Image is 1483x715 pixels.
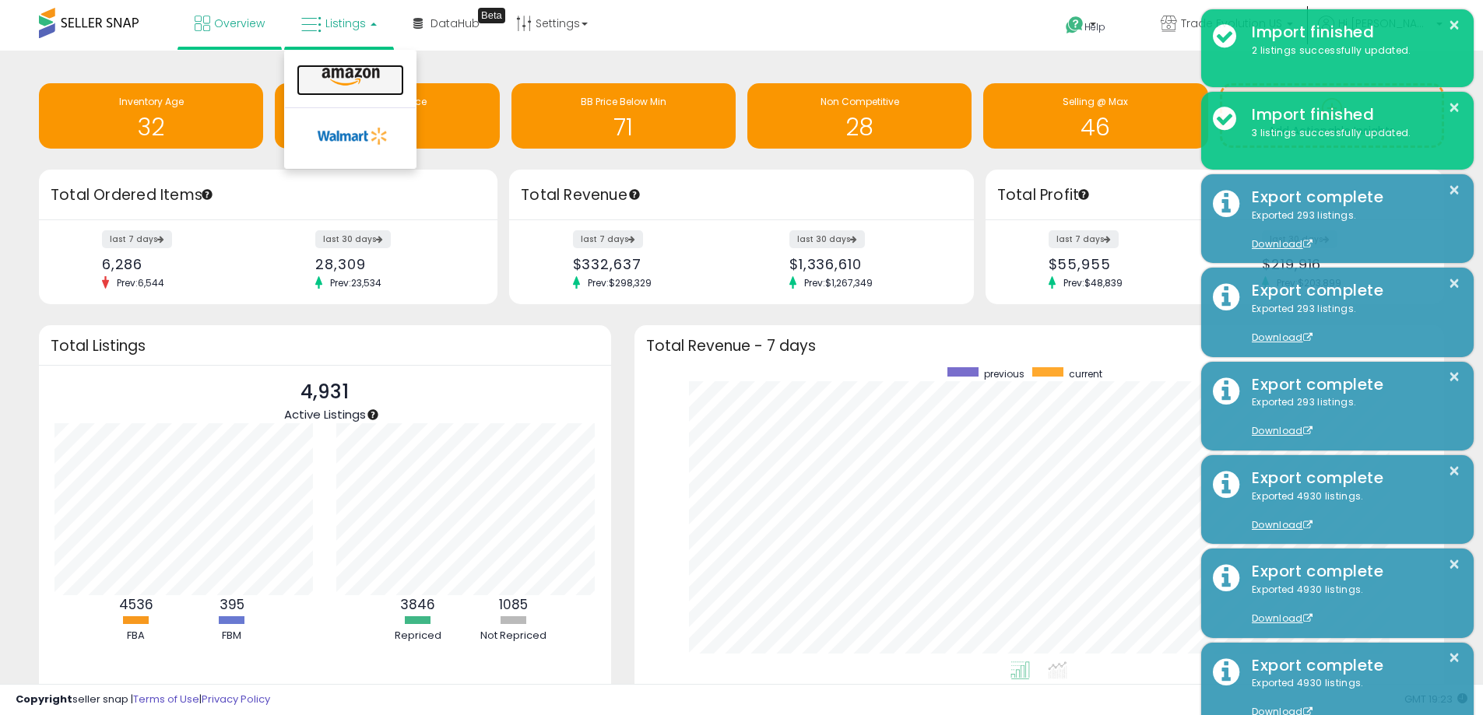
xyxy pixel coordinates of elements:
div: Tooltip anchor [478,8,505,23]
div: $219,916 [1262,256,1417,272]
div: Tooltip anchor [366,408,380,422]
b: 4536 [119,595,153,614]
button: × [1448,98,1460,117]
span: Non Competitive [821,95,899,108]
div: 3 listings successfully updated. [1240,126,1462,141]
div: Repriced [371,629,465,643]
h3: Total Revenue - 7 days [646,340,1432,352]
a: Download [1252,237,1313,251]
div: Not Repriced [467,629,561,643]
i: Get Help [1065,16,1084,35]
button: × [1448,367,1460,387]
span: Trade Evolution US [1181,16,1282,31]
div: Tooltip anchor [627,188,641,202]
a: Download [1252,518,1313,531]
div: Exported 293 listings. [1240,209,1462,252]
div: Exported 4930 listings. [1240,489,1462,533]
span: Prev: $1,267,349 [796,276,880,289]
span: Active Listings [284,406,366,422]
div: Import finished [1240,21,1462,44]
button: × [1448,555,1460,574]
div: Exported 4930 listings. [1240,583,1462,626]
a: Non Competitive 28 [747,83,972,149]
span: previous [984,367,1024,380]
h1: 28 [755,114,964,140]
b: 1085 [499,595,528,614]
div: Import finished [1240,103,1462,126]
span: Prev: $48,839 [1056,276,1130,289]
div: $332,637 [573,256,730,272]
strong: Copyright [16,692,72,706]
a: Download [1252,331,1313,344]
div: $55,955 [1049,256,1204,272]
span: Help [1084,20,1105,33]
a: Privacy Policy [202,692,270,706]
button: × [1448,461,1460,481]
div: Export complete [1240,654,1462,677]
a: Download [1252,612,1313,625]
div: Export complete [1240,560,1462,583]
h1: 71 [519,114,728,140]
a: Download [1252,424,1313,437]
p: 4,931 [284,377,366,407]
h1: 1979 [283,114,491,140]
div: Tooltip anchor [200,188,214,202]
div: $1,336,610 [789,256,947,272]
span: Listings [325,16,366,31]
span: DataHub [430,16,480,31]
a: BB Price Below Min 71 [511,83,736,149]
span: Overview [214,16,265,31]
div: 6,286 [102,256,257,272]
b: 3846 [400,595,435,614]
h3: Total Revenue [521,184,962,206]
h1: 46 [991,114,1200,140]
label: last 30 days [315,230,391,248]
label: last 7 days [573,230,643,248]
a: Terms of Use [133,692,199,706]
h3: Total Listings [51,340,599,352]
div: Export complete [1240,373,1462,396]
div: 28,309 [315,256,470,272]
button: × [1448,648,1460,668]
span: Selling @ Max [1063,95,1128,108]
div: Tooltip anchor [1077,188,1091,202]
h3: Total Profit [997,184,1432,206]
label: last 7 days [1049,230,1119,248]
span: Inventory Age [119,95,184,108]
button: × [1448,16,1460,35]
span: Prev: 6,544 [109,276,172,289]
h1: 32 [47,114,255,140]
span: Prev: 23,534 [322,276,389,289]
span: Prev: $298,329 [580,276,659,289]
a: Help [1053,4,1136,51]
label: last 7 days [102,230,172,248]
div: Exported 293 listings. [1240,395,1462,439]
span: Needs to Reprice [348,95,427,108]
button: × [1448,181,1460,200]
span: BB Price Below Min [581,95,666,108]
span: current [1069,367,1102,380]
a: Inventory Age 32 [39,83,263,149]
h3: Total Ordered Items [51,184,486,206]
div: FBM [185,629,279,643]
div: FBA [90,629,183,643]
div: seller snap | | [16,692,270,707]
button: × [1448,274,1460,293]
div: Export complete [1240,467,1462,489]
div: Export complete [1240,186,1462,209]
label: last 30 days [789,230,865,248]
div: Export complete [1240,279,1462,302]
div: 2 listings successfully updated. [1240,44,1462,58]
b: 395 [220,595,244,614]
a: Needs to Reprice 1979 [275,83,499,149]
div: Exported 293 listings. [1240,302,1462,345]
a: Selling @ Max 46 [983,83,1207,149]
